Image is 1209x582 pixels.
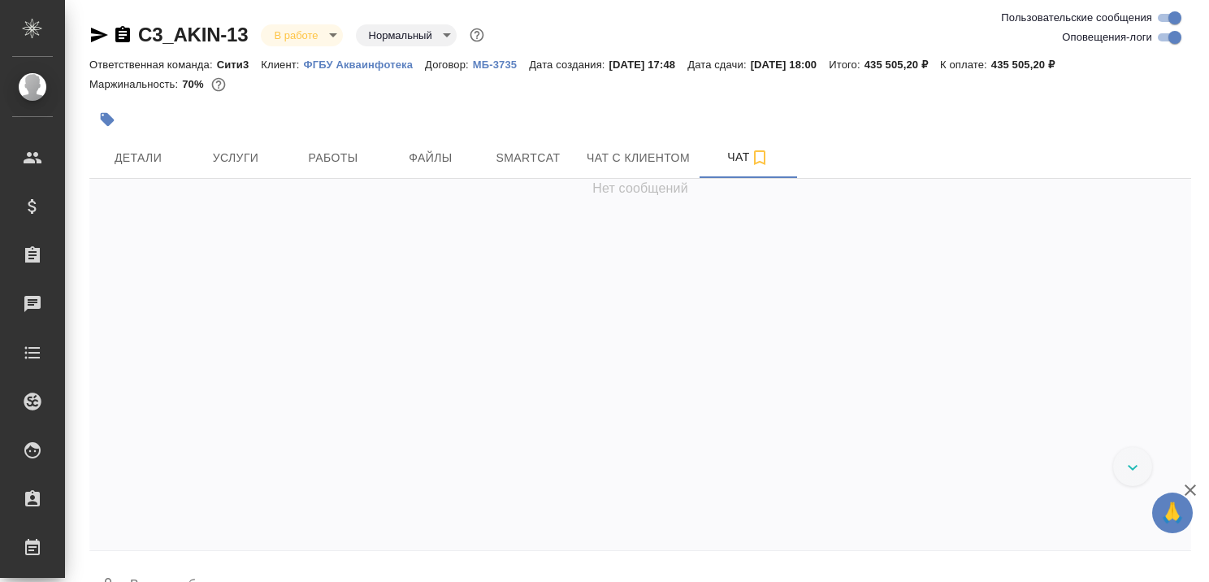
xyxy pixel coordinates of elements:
span: Чат [709,147,787,167]
p: 435 505,20 ₽ [864,59,940,71]
button: Скопировать ссылку для ЯМессенджера [89,25,109,45]
span: Детали [99,148,177,168]
span: Работы [294,148,372,168]
p: 70% [182,78,207,90]
p: Сити3 [217,59,262,71]
p: Маржинальность: [89,78,182,90]
a: МБ-3735 [473,57,529,71]
p: [DATE] 17:48 [609,59,688,71]
div: В работе [356,24,457,46]
p: Дата сдачи: [687,59,750,71]
span: Чат с клиентом [587,148,690,168]
span: Пользовательские сообщения [1001,10,1152,26]
p: Ответственная команда: [89,59,217,71]
button: В работе [269,28,323,42]
button: 🙏 [1152,493,1193,533]
p: Договор: [425,59,473,71]
button: Нормальный [364,28,437,42]
span: Оповещения-логи [1062,29,1152,46]
p: Итого: [829,59,864,71]
p: [DATE] 18:00 [751,59,830,71]
button: Добавить тэг [89,102,125,137]
p: МБ-3735 [473,59,529,71]
p: Клиент: [261,59,303,71]
span: Файлы [392,148,470,168]
svg: Подписаться [750,148,769,167]
button: Скопировать ссылку [113,25,132,45]
span: Smartcat [489,148,567,168]
button: Доп статусы указывают на важность/срочность заказа [466,24,487,46]
span: 🙏 [1159,496,1186,530]
div: В работе [261,24,342,46]
p: ФГБУ Акваинфотека [304,59,426,71]
p: 435 505,20 ₽ [991,59,1067,71]
a: ФГБУ Акваинфотека [304,57,426,71]
span: Нет сообщений [592,179,688,198]
p: Дата создания: [529,59,609,71]
button: 109040.00 RUB; [208,74,229,95]
p: К оплате: [940,59,991,71]
a: C3_AKIN-13 [138,24,248,46]
span: Услуги [197,148,275,168]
